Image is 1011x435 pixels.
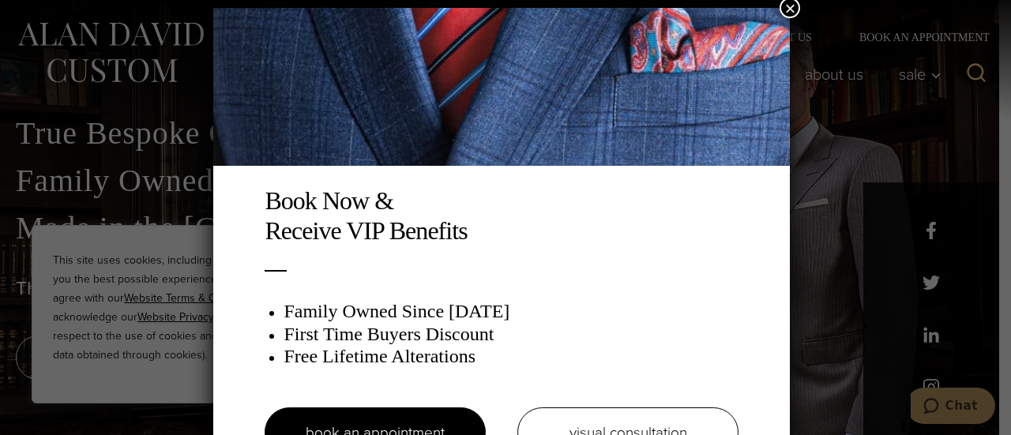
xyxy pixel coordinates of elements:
h2: Book Now & Receive VIP Benefits [265,186,739,246]
h3: Free Lifetime Alterations [284,345,739,368]
h3: First Time Buyers Discount [284,323,739,346]
h3: Family Owned Since [DATE] [284,300,739,323]
span: Chat [35,11,67,25]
